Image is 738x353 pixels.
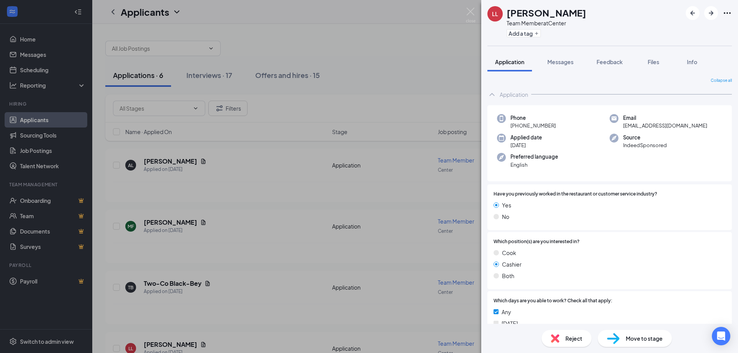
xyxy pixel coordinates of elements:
[686,6,700,20] button: ArrowLeftNew
[534,31,539,36] svg: Plus
[494,297,612,305] span: Which days are you able to work? Check all that apply:
[502,201,511,209] span: Yes
[502,212,509,221] span: No
[547,58,573,65] span: Messages
[507,6,586,19] h1: [PERSON_NAME]
[623,114,707,122] span: Email
[626,334,663,343] span: Move to stage
[510,122,556,129] span: [PHONE_NUMBER]
[648,58,659,65] span: Files
[510,161,558,169] span: English
[495,58,524,65] span: Application
[711,78,732,84] span: Collapse all
[687,58,697,65] span: Info
[510,114,556,122] span: Phone
[487,90,497,99] svg: ChevronUp
[723,8,732,18] svg: Ellipses
[502,260,522,268] span: Cashier
[510,153,558,161] span: Preferred language
[492,10,498,18] div: LL
[565,334,582,343] span: Reject
[623,141,667,149] span: IndeedSponsored
[623,134,667,141] span: Source
[502,308,511,316] span: Any
[507,19,586,27] div: Team Member at Center
[706,8,716,18] svg: ArrowRight
[500,91,528,98] div: Application
[510,141,542,149] span: [DATE]
[704,6,718,20] button: ArrowRight
[510,134,542,141] span: Applied date
[502,249,516,257] span: Cook
[507,29,541,37] button: PlusAdd a tag
[688,8,697,18] svg: ArrowLeftNew
[502,272,514,280] span: Both
[712,327,730,345] div: Open Intercom Messenger
[623,122,707,129] span: [EMAIL_ADDRESS][DOMAIN_NAME]
[494,238,580,245] span: Which position(s) are you interested in?
[502,319,518,328] span: [DATE]
[494,191,657,198] span: Have you previously worked in the restaurant or customer service industry?
[597,58,623,65] span: Feedback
